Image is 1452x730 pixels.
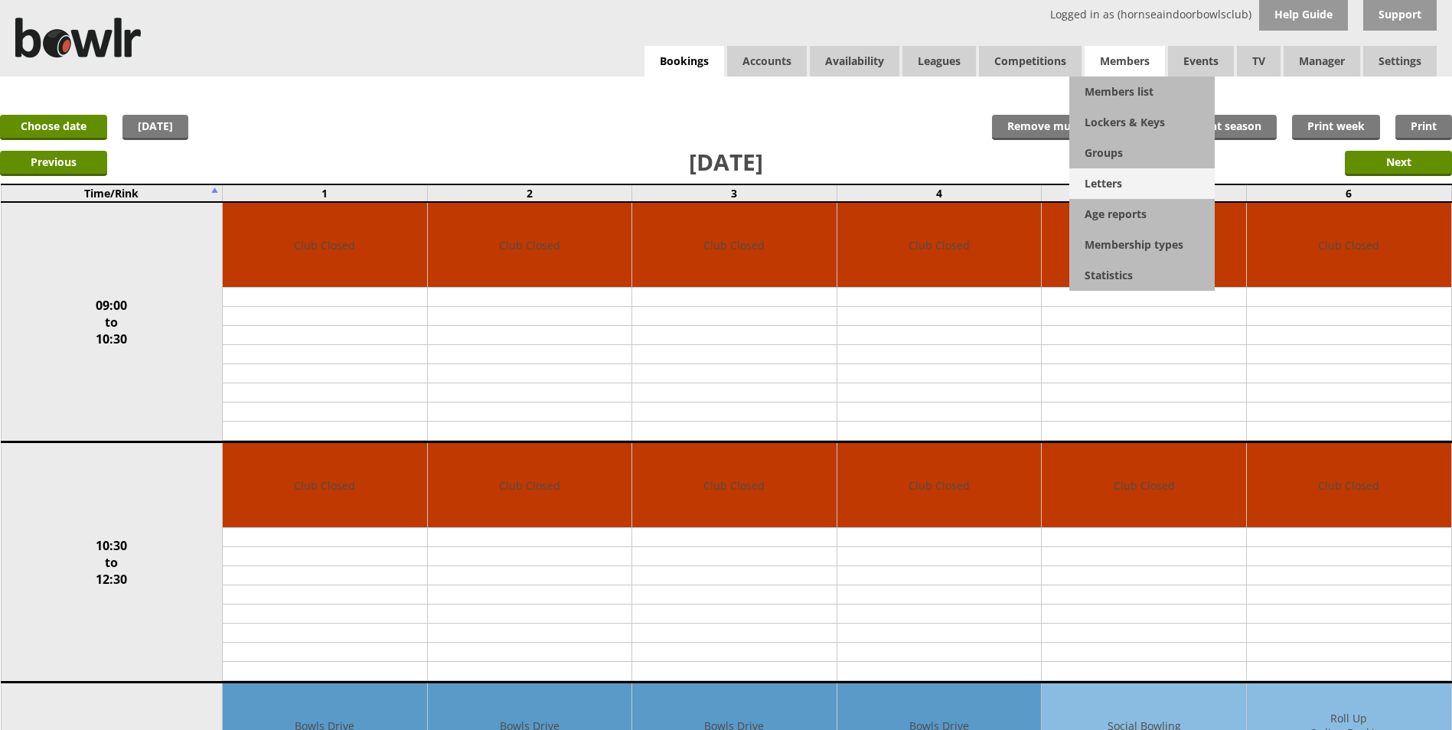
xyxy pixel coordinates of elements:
td: Club Closed [223,203,427,288]
span: TV [1237,46,1281,77]
a: Bookings [644,46,724,77]
td: Club Closed [428,443,632,528]
a: Leagues [902,46,976,77]
span: Manager [1284,46,1360,77]
a: Print week [1292,115,1380,140]
td: Club Closed [1247,443,1451,528]
a: Members list [1069,77,1215,107]
a: Statistics [1069,260,1215,291]
a: Groups [1069,138,1215,168]
td: 6 [1246,184,1451,202]
td: Club Closed [428,203,632,288]
a: Print season [1180,115,1277,140]
span: Accounts [727,46,807,77]
td: Club Closed [223,443,427,528]
td: Club Closed [632,443,837,528]
a: Lockers & Keys [1069,107,1215,138]
td: 1 [222,184,427,202]
td: 4 [837,184,1042,202]
a: Age reports [1069,199,1215,230]
td: 10:30 to 12:30 [1,442,222,683]
td: Club Closed [1042,443,1246,528]
a: Membership types [1069,230,1215,260]
td: Club Closed [837,203,1042,288]
a: Availability [810,46,899,77]
td: 2 [427,184,632,202]
a: Events [1168,46,1234,77]
td: 5 [1042,184,1247,202]
span: Members [1085,46,1165,77]
span: Settings [1363,46,1437,77]
a: [DATE] [122,115,188,140]
a: Letters [1069,168,1215,199]
td: Club Closed [1042,203,1246,288]
td: 09:00 to 10:30 [1,202,222,442]
td: 3 [632,184,837,202]
td: Time/Rink [1,184,222,202]
a: Competitions [979,46,1082,77]
input: Next [1345,151,1452,176]
input: Remove multiple bookings [992,115,1165,140]
td: Club Closed [1247,203,1451,288]
td: Club Closed [837,443,1042,528]
a: Print [1395,115,1452,140]
td: Club Closed [632,203,837,288]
